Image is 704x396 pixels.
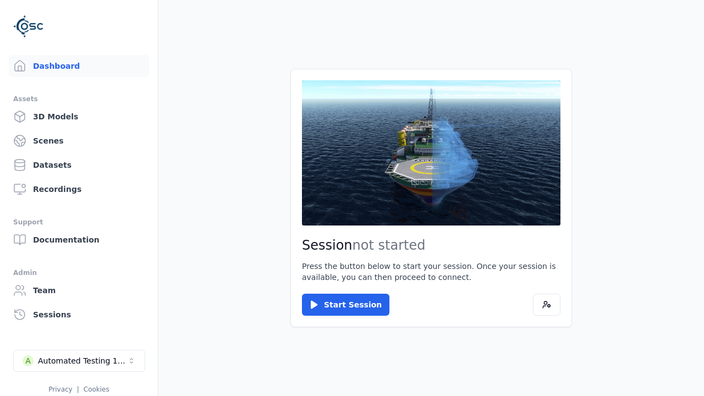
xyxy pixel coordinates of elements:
span: not started [353,238,426,253]
div: Assets [13,92,145,106]
a: Team [9,279,149,301]
a: Privacy [48,386,72,393]
a: Scenes [9,130,149,152]
button: Start Session [302,294,389,316]
div: Admin [13,266,145,279]
button: Select a workspace [13,350,145,372]
p: Press the button below to start your session. Once your session is available, you can then procee... [302,261,560,283]
a: Documentation [9,229,149,251]
h2: Session [302,237,560,254]
a: Dashboard [9,55,149,77]
a: Recordings [9,178,149,200]
a: Sessions [9,304,149,326]
img: Logo [13,11,44,42]
div: A [23,355,34,366]
div: Automated Testing 1 - Playwright [38,355,127,366]
span: | [77,386,79,393]
a: 3D Models [9,106,149,128]
div: Support [13,216,145,229]
a: Datasets [9,154,149,176]
a: Cookies [84,386,109,393]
